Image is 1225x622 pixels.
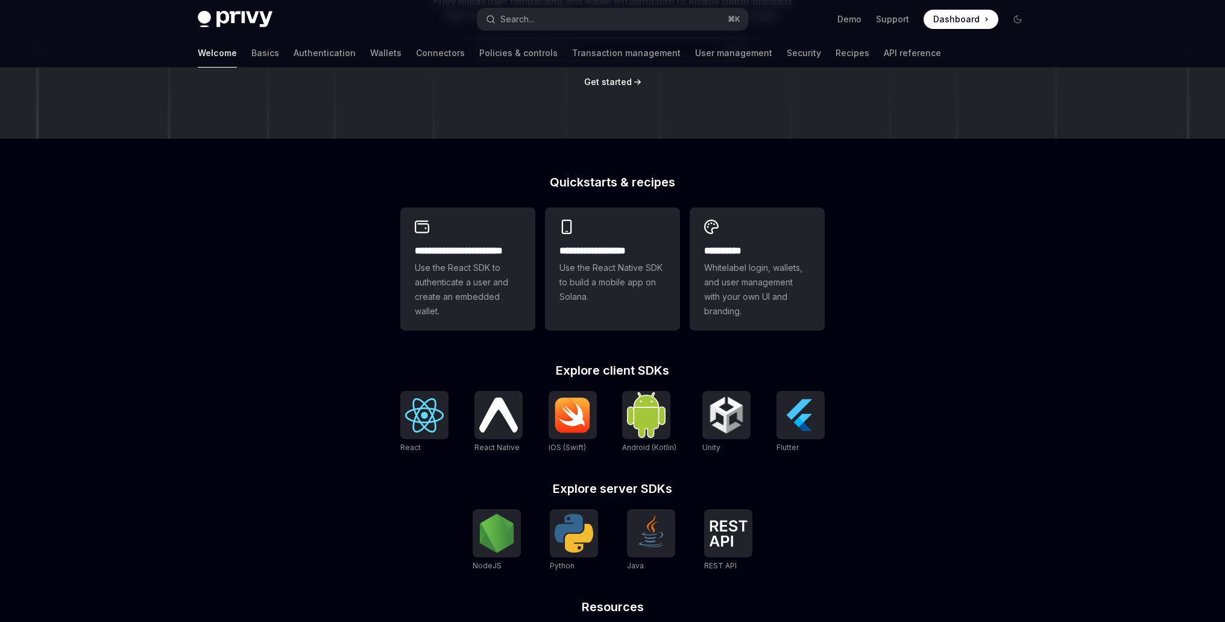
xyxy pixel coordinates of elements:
[884,39,941,68] a: API reference
[550,561,575,570] span: Python
[555,514,593,553] img: Python
[473,561,502,570] span: NodeJS
[876,13,909,25] a: Support
[622,443,676,452] span: Android (Kotlin)
[500,12,534,27] div: Search...
[572,39,681,68] a: Transaction management
[836,39,869,68] a: Recipes
[707,396,746,434] img: Unity
[728,14,740,24] span: ⌘ K
[837,13,861,25] a: Demo
[474,443,520,452] span: React Native
[400,391,449,454] a: ReactReact
[933,13,980,25] span: Dashboard
[622,391,676,454] a: Android (Kotlin)Android (Kotlin)
[400,443,421,452] span: React
[1008,10,1027,29] button: Toggle dark mode
[370,39,402,68] a: Wallets
[400,364,825,376] h2: Explore client SDKs
[776,391,825,454] a: FlutterFlutter
[781,396,820,434] img: Flutter
[709,520,748,547] img: REST API
[477,514,516,553] img: NodeJS
[473,509,521,572] a: NodeJSNodeJS
[479,39,558,68] a: Policies & controls
[400,483,825,495] h2: Explore server SDKs
[584,77,632,87] span: Get started
[400,601,825,613] h2: Resources
[787,39,821,68] a: Security
[545,208,680,331] a: **** **** **** ***Use the React Native SDK to build a mobile app on Solana.
[198,39,237,68] a: Welcome
[627,509,675,572] a: JavaJava
[405,398,444,433] img: React
[477,8,748,30] button: Search...⌘K
[776,443,799,452] span: Flutter
[416,39,465,68] a: Connectors
[559,261,666,304] span: Use the React Native SDK to build a mobile app on Solana.
[702,391,751,454] a: UnityUnity
[632,514,670,553] img: Java
[251,39,279,68] a: Basics
[584,76,632,88] a: Get started
[415,261,521,319] span: Use the React SDK to authenticate a user and create an embedded wallet.
[702,443,720,452] span: Unity
[553,397,592,433] img: iOS (Swift)
[198,11,272,28] img: dark logo
[704,561,737,570] span: REST API
[479,398,518,432] img: React Native
[704,509,752,572] a: REST APIREST API
[924,10,998,29] a: Dashboard
[704,261,810,319] span: Whitelabel login, wallets, and user management with your own UI and branding.
[474,391,523,454] a: React NativeReact Native
[549,391,597,454] a: iOS (Swift)iOS (Swift)
[549,443,586,452] span: iOS (Swift)
[627,392,666,437] img: Android (Kotlin)
[400,176,825,188] h2: Quickstarts & recipes
[294,39,356,68] a: Authentication
[690,208,825,331] a: **** *****Whitelabel login, wallets, and user management with your own UI and branding.
[550,509,598,572] a: PythonPython
[627,561,644,570] span: Java
[695,39,772,68] a: User management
